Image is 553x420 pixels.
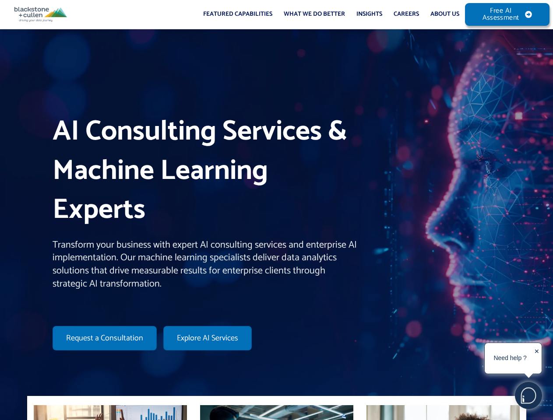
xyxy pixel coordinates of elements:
[66,334,143,342] span: Request a Consultation
[515,382,542,409] img: users%2F5SSOSaKfQqXq3cFEnIZRYMEs4ra2%2Fmedia%2Fimages%2F-Bulle%20blanche%20sans%20fond%20%2B%20ma...
[163,326,252,350] a: Explore AI Services
[465,3,549,26] a: Free AI Assessment
[483,7,519,21] span: Free AI Assessment
[486,344,534,372] div: Need help ?
[53,239,357,291] p: Transform your business with expert AI consulting services and enterprise AI implementation. Our ...
[53,112,357,230] h1: AI Consulting Services & Machine Learning Experts
[53,326,157,350] a: Request a Consultation
[534,345,539,372] div: ✕
[177,334,238,342] span: Explore AI Services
